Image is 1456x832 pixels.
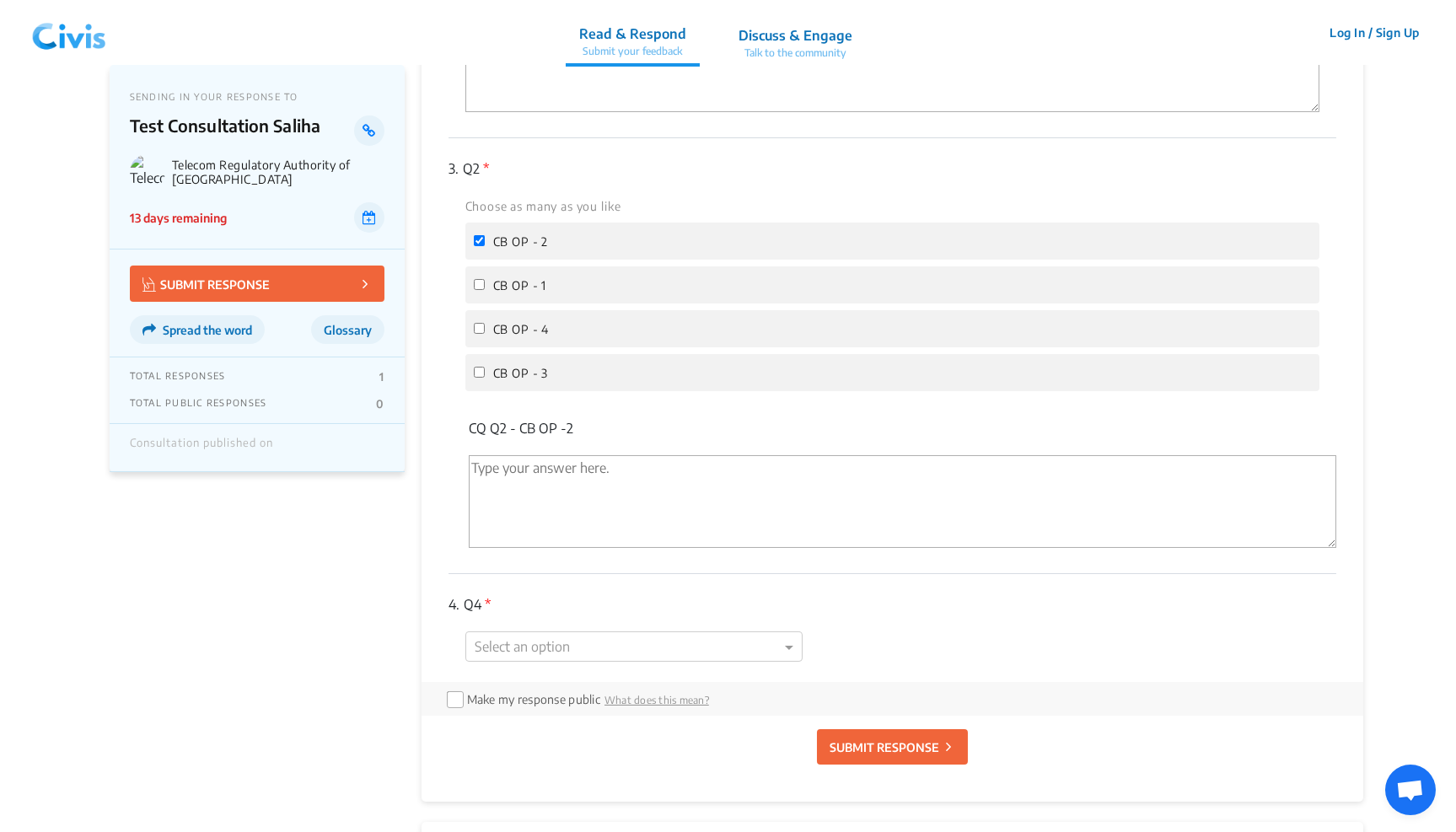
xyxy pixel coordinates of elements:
[830,738,939,756] p: SUBMIT RESPONSE
[449,596,459,613] span: 4.
[493,234,549,249] span: CB OP - 2
[474,367,485,378] input: CB OP - 3
[579,44,686,59] p: Submit your feedback
[604,694,709,706] span: What does this mean?
[130,437,274,459] div: Consultation published on
[130,266,384,302] button: SUBMIT RESPONSE
[449,158,1337,179] p: Q2
[469,455,1337,548] textarea: 'Type your answer here.' | translate
[379,370,384,384] p: 1
[493,322,550,336] span: CB OP - 4
[474,235,485,246] input: CB OP - 2
[1319,19,1431,46] button: Log In / Sign Up
[493,366,549,380] span: CB OP - 3
[163,323,252,337] span: Spread the word
[130,154,165,190] img: Telecom Regulatory Authority of India logo
[130,315,265,344] button: Spread the word
[467,692,600,706] label: Make my response public
[324,323,372,337] span: Glossary
[130,209,227,227] p: 13 days remaining
[449,594,1337,615] p: Q4
[130,397,267,411] p: TOTAL PUBLIC RESPONSES
[465,19,1320,112] textarea: 'Type your answer here.' | translate
[130,115,355,146] p: Test Consultation Saliha
[579,24,686,44] p: Read & Respond
[25,8,113,58] img: navlogo.png
[449,160,459,177] span: 3.
[1385,765,1436,815] div: Open chat
[474,279,485,290] input: CB OP - 1
[142,274,270,293] p: SUBMIT RESPONSE
[376,397,384,411] p: 0
[311,315,384,344] button: Glossary
[739,25,852,46] p: Discuss & Engage
[130,370,226,384] p: TOTAL RESPONSES
[817,729,968,765] button: SUBMIT RESPONSE
[474,323,485,334] input: CB OP - 4
[172,158,384,186] p: Telecom Regulatory Authority of [GEOGRAPHIC_DATA]
[739,46,852,61] p: Talk to the community
[469,418,1337,438] p: CQ Q2 - CB OP -2
[142,277,156,292] img: Vector.jpg
[465,197,621,216] label: Choose as many as you like
[493,278,547,293] span: CB OP - 1
[130,91,384,102] p: SENDING IN YOUR RESPONSE TO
